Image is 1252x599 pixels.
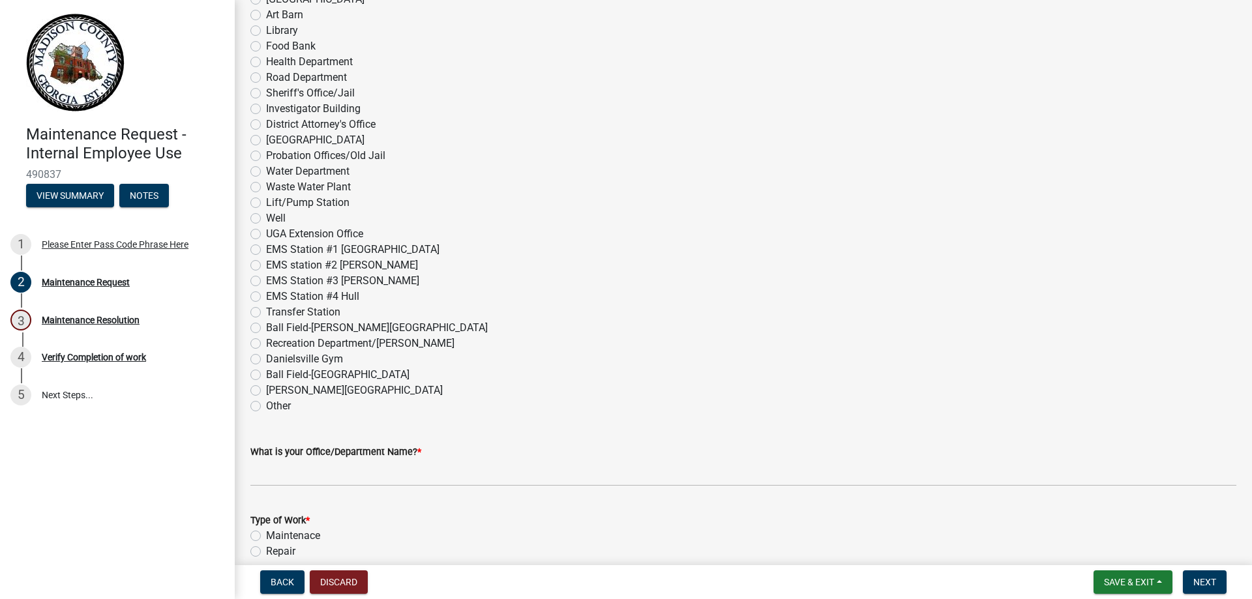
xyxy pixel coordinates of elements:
[1104,577,1154,587] span: Save & Exit
[266,226,363,242] label: UGA Extension Office
[26,168,209,181] span: 490837
[266,7,303,23] label: Art Barn
[266,23,298,38] label: Library
[266,398,291,414] label: Other
[266,336,455,351] label: Recreation Department/[PERSON_NAME]
[266,528,320,544] label: Maintenace
[266,289,359,304] label: EMS Station #4 Hull
[266,304,340,320] label: Transfer Station
[42,353,146,362] div: Verify Completion of work
[266,70,347,85] label: Road Department
[1193,577,1216,587] span: Next
[266,164,350,179] label: Water Department
[26,191,114,201] wm-modal-confirm: Summary
[250,448,421,457] label: What is your Office/Department Name?
[26,125,224,163] h4: Maintenance Request - Internal Employee Use
[42,240,188,249] div: Please Enter Pass Code Phrase Here
[266,132,365,148] label: [GEOGRAPHIC_DATA]
[266,148,385,164] label: Probation Offices/Old Jail
[10,385,31,405] div: 5
[10,310,31,330] div: 3
[266,117,376,132] label: District Attorney's Office
[266,383,443,398] label: [PERSON_NAME][GEOGRAPHIC_DATA]
[266,257,418,273] label: EMS station #2 [PERSON_NAME]
[10,272,31,293] div: 2
[266,559,350,575] label: Pick Up & Remove
[42,278,130,287] div: Maintenance Request
[10,234,31,255] div: 1
[266,85,355,101] label: Sheriff's Office/Jail
[119,184,169,207] button: Notes
[26,184,114,207] button: View Summary
[266,54,353,70] label: Health Department
[266,351,343,367] label: Danielsville Gym
[266,544,295,559] label: Repair
[119,191,169,201] wm-modal-confirm: Notes
[266,38,316,54] label: Food Bank
[266,242,440,257] label: EMS Station #1 [GEOGRAPHIC_DATA]
[266,367,410,383] label: Ball Field-[GEOGRAPHIC_DATA]
[310,570,368,594] button: Discard
[260,570,305,594] button: Back
[250,516,310,525] label: Type of Work
[266,101,361,117] label: Investigator Building
[1183,570,1227,594] button: Next
[266,211,286,226] label: Well
[1094,570,1172,594] button: Save & Exit
[266,320,488,336] label: Ball Field-[PERSON_NAME][GEOGRAPHIC_DATA]
[266,195,350,211] label: Lift/Pump Station
[26,14,125,111] img: Madison County, Georgia
[266,273,419,289] label: EMS Station #3 [PERSON_NAME]
[42,315,140,325] div: Maintenance Resolution
[271,577,294,587] span: Back
[10,347,31,368] div: 4
[266,179,351,195] label: Waste Water Plant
